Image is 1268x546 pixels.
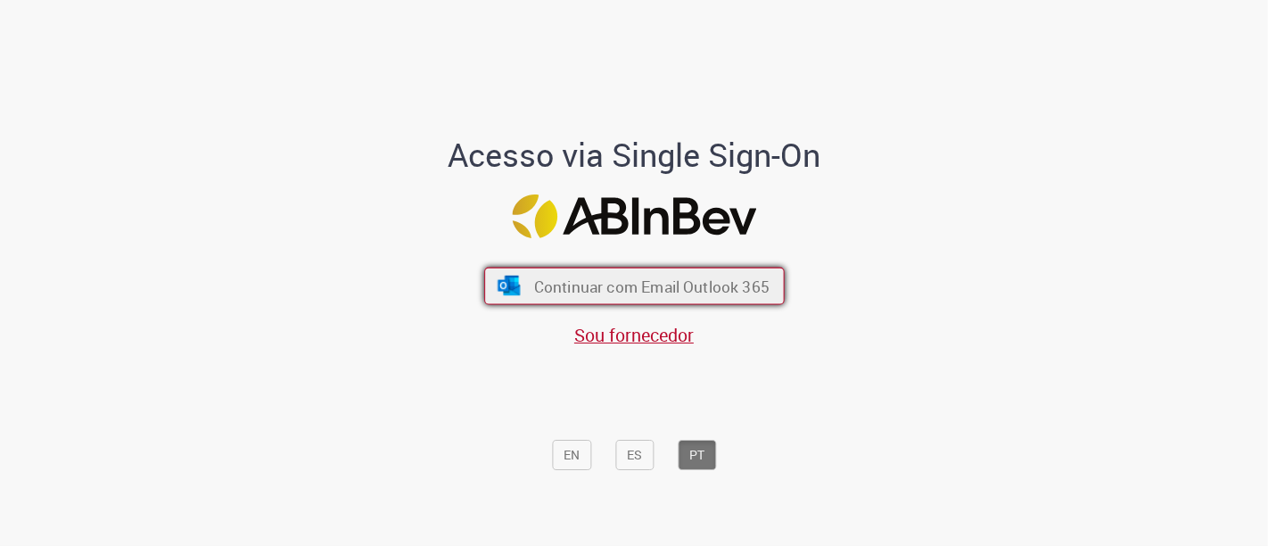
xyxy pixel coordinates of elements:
button: PT [678,440,716,470]
button: EN [552,440,591,470]
span: Continuar com Email Outlook 365 [533,276,769,296]
a: Sou fornecedor [574,323,694,347]
button: ícone Azure/Microsoft 360 Continuar com Email Outlook 365 [484,268,785,305]
img: Logo ABInBev [512,194,756,238]
button: ES [615,440,654,470]
img: ícone Azure/Microsoft 360 [496,276,522,295]
h1: Acesso via Single Sign-On [387,137,882,173]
